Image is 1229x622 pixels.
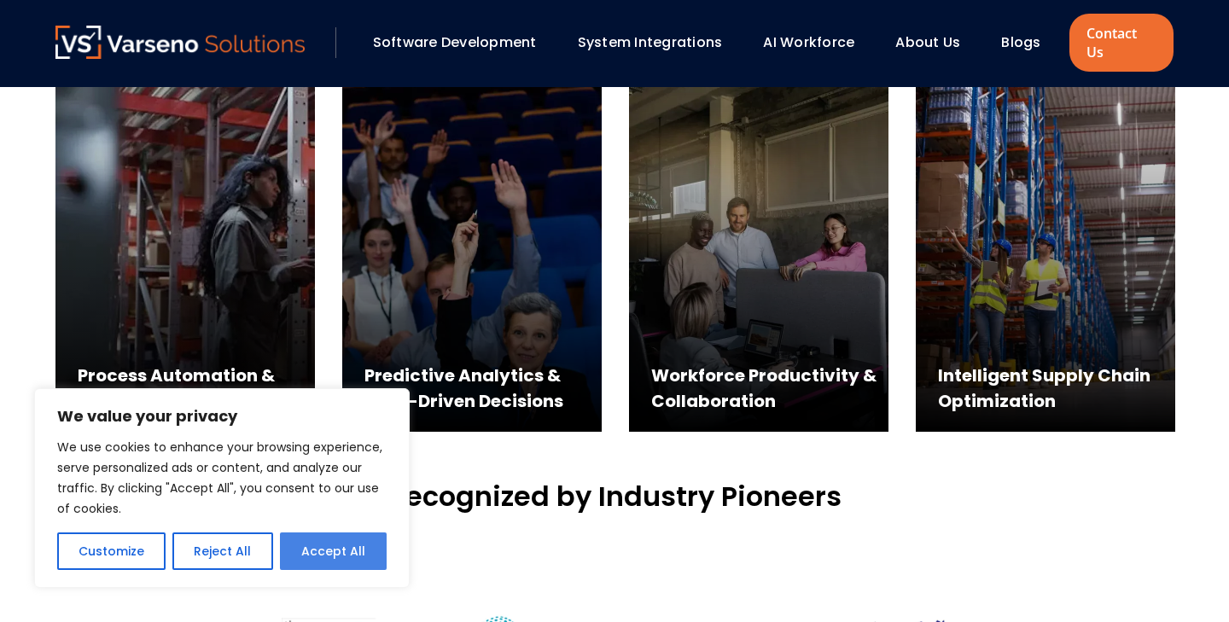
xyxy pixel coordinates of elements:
p: We value your privacy [57,406,387,427]
div: System Integrations [569,28,747,57]
a: Blogs [1001,32,1040,52]
div: Intelligent Supply Chain Optimization [938,363,1175,414]
button: Accept All [280,532,387,570]
div: Software Development [364,28,561,57]
a: Varseno Solutions – Product Engineering & IT Services [55,26,305,60]
div: Workforce Productivity & Collaboration [651,363,888,414]
a: Software Development [373,32,537,52]
img: Varseno Solutions – Product Engineering & IT Services [55,26,305,59]
div: Blogs [993,28,1064,57]
a: About Us [895,32,960,52]
a: Contact Us [1069,14,1174,72]
p: We use cookies to enhance your browsing experience, serve personalized ads or content, and analyz... [57,437,387,519]
div: Predictive Analytics & Data-Driven Decisions [364,363,602,414]
div: Process Automation & Efficiency [78,363,315,414]
div: About Us [887,28,984,57]
button: Reject All [172,532,272,570]
h4: Recognized by Industry Pioneers [388,476,842,517]
div: AI Workforce [754,28,878,57]
a: System Integrations [578,32,723,52]
a: AI Workforce [763,32,854,52]
button: Customize [57,532,166,570]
